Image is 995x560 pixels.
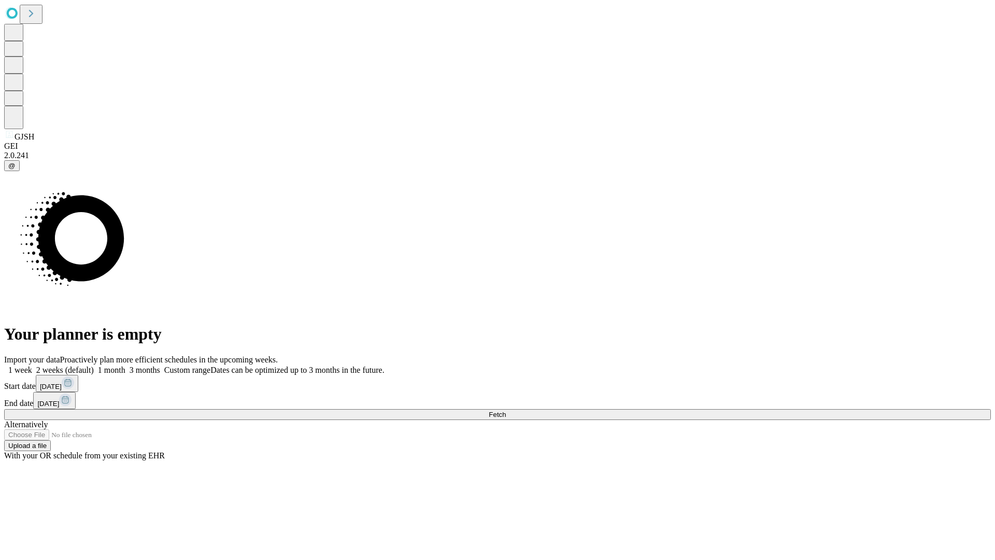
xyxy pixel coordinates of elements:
span: 1 month [98,366,125,374]
button: [DATE] [33,392,76,409]
button: Fetch [4,409,991,420]
span: Alternatively [4,420,48,429]
div: Start date [4,375,991,392]
button: [DATE] [36,375,78,392]
span: Dates can be optimized up to 3 months in the future. [210,366,384,374]
button: @ [4,160,20,171]
span: @ [8,162,16,170]
span: 2 weeks (default) [36,366,94,374]
h1: Your planner is empty [4,325,991,344]
span: 3 months [130,366,160,374]
span: [DATE] [40,383,62,390]
div: End date [4,392,991,409]
span: [DATE] [37,400,59,408]
span: Import your data [4,355,60,364]
span: Custom range [164,366,210,374]
span: Proactively plan more efficient schedules in the upcoming weeks. [60,355,278,364]
div: 2.0.241 [4,151,991,160]
span: With your OR schedule from your existing EHR [4,451,165,460]
button: Upload a file [4,440,51,451]
span: 1 week [8,366,32,374]
div: GEI [4,142,991,151]
span: Fetch [489,411,506,418]
span: GJSH [15,132,34,141]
